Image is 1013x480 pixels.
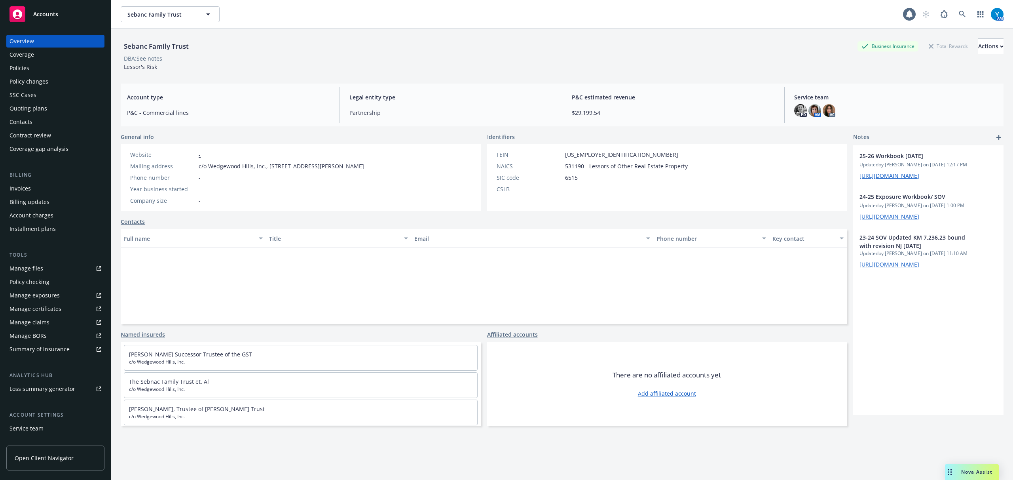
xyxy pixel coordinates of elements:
div: DBA: See notes [124,54,162,63]
div: Manage BORs [9,330,47,342]
a: Contacts [121,217,145,226]
div: Manage files [9,262,43,275]
div: Analytics hub [6,371,104,379]
button: Actions [978,38,1004,54]
span: Legal entity type [349,93,552,101]
div: CSLB [497,185,562,193]
div: Billing [6,171,104,179]
div: Business Insurance [857,41,918,51]
a: Report a Bug [936,6,952,22]
a: [URL][DOMAIN_NAME] [859,213,919,220]
span: Updated by [PERSON_NAME] on [DATE] 11:10 AM [859,250,997,257]
img: photo [794,104,807,117]
div: SSC Cases [9,89,36,101]
a: Billing updates [6,196,104,208]
a: Account charges [6,209,104,222]
div: Phone number [656,234,758,243]
span: Sebanc Family Trust [127,10,196,19]
span: c/o Wedgewood Hills, Inc. [129,358,472,366]
a: Quoting plans [6,102,104,115]
div: Invoices [9,182,31,195]
a: Invoices [6,182,104,195]
a: Policy checking [6,276,104,288]
a: Switch app [973,6,988,22]
div: Loss summary generator [9,383,75,395]
div: Contacts [9,116,32,128]
button: Email [411,229,653,248]
span: - [199,185,201,193]
div: Tools [6,251,104,259]
span: P&C estimated revenue [572,93,775,101]
div: Drag to move [945,464,955,480]
span: Nova Assist [961,469,992,475]
span: Updated by [PERSON_NAME] on [DATE] 1:00 PM [859,202,997,209]
a: Installment plans [6,223,104,235]
a: Coverage [6,48,104,61]
div: Website [130,150,195,159]
a: Add affiliated account [638,389,696,398]
a: Accounts [6,3,104,25]
span: General info [121,133,154,141]
div: 25-26 Workbook [DATE]Updatedby [PERSON_NAME] on [DATE] 12:17 PM[URL][DOMAIN_NAME] [853,145,1004,186]
div: 24-25 Exposure Workbook/ SOVUpdatedby [PERSON_NAME] on [DATE] 1:00 PM[URL][DOMAIN_NAME] [853,186,1004,227]
span: c/o Wedgewood Hills, Inc., [STREET_ADDRESS][PERSON_NAME] [199,162,364,170]
a: Loss summary generator [6,383,104,395]
a: Start snowing [918,6,934,22]
span: Service team [794,93,997,101]
div: Manage certificates [9,303,61,315]
div: Company size [130,196,195,205]
div: Policy checking [9,276,49,288]
span: Identifiers [487,133,515,141]
span: [US_EMPLOYER_IDENTIFICATION_NUMBER] [565,150,678,159]
span: 24-25 Exposure Workbook/ SOV [859,192,977,201]
span: 531190 - Lessors of Other Real Estate Property [565,162,688,170]
a: Manage BORs [6,330,104,342]
a: [PERSON_NAME] Successor Trustee of the GST [129,350,252,358]
a: Overview [6,35,104,48]
a: add [994,133,1004,142]
div: NAICS [497,162,562,170]
span: - [565,185,567,193]
div: Summary of insurance [9,343,70,356]
a: Contract review [6,129,104,142]
button: Sebanc Family Trust [121,6,220,22]
div: Year business started [130,185,195,193]
span: 25-26 Workbook [DATE] [859,152,977,160]
a: Coverage gap analysis [6,143,104,155]
div: Installment plans [9,223,56,235]
a: Summary of insurance [6,343,104,356]
div: Manage exposures [9,289,60,302]
div: Account settings [6,411,104,419]
div: Mailing address [130,162,195,170]
span: Lessor's Risk [124,63,157,70]
div: Sales relationships [9,436,60,448]
span: 6515 [565,173,578,182]
div: Total Rewards [925,41,972,51]
button: Full name [121,229,266,248]
span: Account type [127,93,330,101]
a: Search [954,6,970,22]
span: - [199,173,201,182]
a: Manage files [6,262,104,275]
a: [URL][DOMAIN_NAME] [859,261,919,268]
div: Email [414,234,641,243]
a: Manage exposures [6,289,104,302]
span: c/o Wedgewood Hills, Inc. [129,386,472,393]
div: Quoting plans [9,102,47,115]
div: Account charges [9,209,53,222]
button: Phone number [653,229,770,248]
span: There are no affiliated accounts yet [613,370,721,380]
div: Policy changes [9,75,48,88]
span: Partnership [349,109,552,117]
span: - [199,196,201,205]
a: [URL][DOMAIN_NAME] [859,172,919,179]
span: Open Client Navigator [15,454,74,462]
div: Phone number [130,173,195,182]
button: Title [266,229,411,248]
span: 23-24 SOV Updated KM 7.236.23 bound with revision NJ [DATE] [859,233,977,250]
div: Actions [978,39,1004,54]
button: Nova Assist [945,464,999,480]
button: Key contact [769,229,847,248]
div: SIC code [497,173,562,182]
div: Manage claims [9,316,49,329]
